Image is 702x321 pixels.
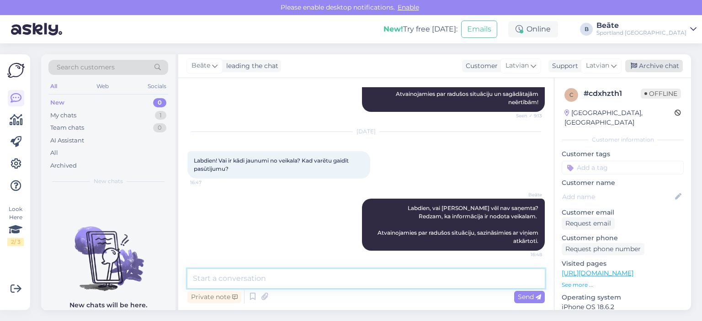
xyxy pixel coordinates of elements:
span: Send [518,293,541,301]
p: Customer tags [562,149,684,159]
p: Operating system [562,293,684,302]
span: 16:47 [190,179,224,186]
p: Customer phone [562,233,684,243]
div: My chats [50,111,76,120]
div: AI Assistant [50,136,84,145]
div: Archive chat [625,60,683,72]
span: Enable [395,3,422,11]
div: All [48,80,59,92]
span: Offline [641,89,681,99]
span: 16:48 [508,251,542,258]
img: No chats [41,210,175,292]
div: Archived [50,161,77,170]
div: Private note [187,291,241,303]
div: Customer information [562,136,684,144]
div: 1 [155,111,166,120]
p: See more ... [562,281,684,289]
b: New! [383,25,403,33]
div: 2 / 3 [7,238,24,246]
span: Search customers [57,63,115,72]
span: Seen ✓ 9:13 [508,112,542,119]
div: Socials [146,80,168,92]
div: Request email [562,217,615,230]
div: Online [508,21,558,37]
span: New chats [94,177,123,185]
div: New [50,98,64,107]
div: Support [548,61,578,71]
p: New chats will be here. [69,300,147,310]
p: Customer name [562,178,684,188]
div: Sportland [GEOGRAPHIC_DATA] [596,29,686,37]
div: leading the chat [223,61,278,71]
div: Beāte [596,22,686,29]
div: 0 [153,98,166,107]
div: [GEOGRAPHIC_DATA], [GEOGRAPHIC_DATA] [564,108,675,127]
div: Customer [462,61,498,71]
p: Customer email [562,208,684,217]
p: iPhone OS 18.6.2 [562,302,684,312]
span: Labdien, vai [PERSON_NAME] vēl nav saņemta? Redzam, ka informācija ir nodota veikalam. Atvainojam... [378,205,540,244]
div: Web [95,80,111,92]
div: Look Here [7,205,24,246]
span: Latvian [586,61,609,71]
img: Askly Logo [7,62,25,79]
div: [DATE] [187,127,545,136]
div: Request phone number [562,243,644,255]
div: All [50,148,58,158]
span: Labdien! Vai ir kādi jaunumi no veikala? Kad varētu gaidīt pasūtījumu? [194,157,350,172]
span: c [569,91,574,98]
span: Beāte [191,61,210,71]
span: Latvian [505,61,529,71]
div: Team chats [50,123,84,132]
span: Beāte [508,191,542,198]
input: Add name [562,192,673,202]
p: Visited pages [562,259,684,268]
a: BeāteSportland [GEOGRAPHIC_DATA] [596,22,697,37]
div: B [580,23,593,36]
div: Try free [DATE]: [383,24,457,35]
a: [URL][DOMAIN_NAME] [562,269,633,277]
input: Add a tag [562,161,684,174]
div: 0 [153,123,166,132]
button: Emails [461,21,497,38]
div: # cdxhzth1 [584,88,641,99]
